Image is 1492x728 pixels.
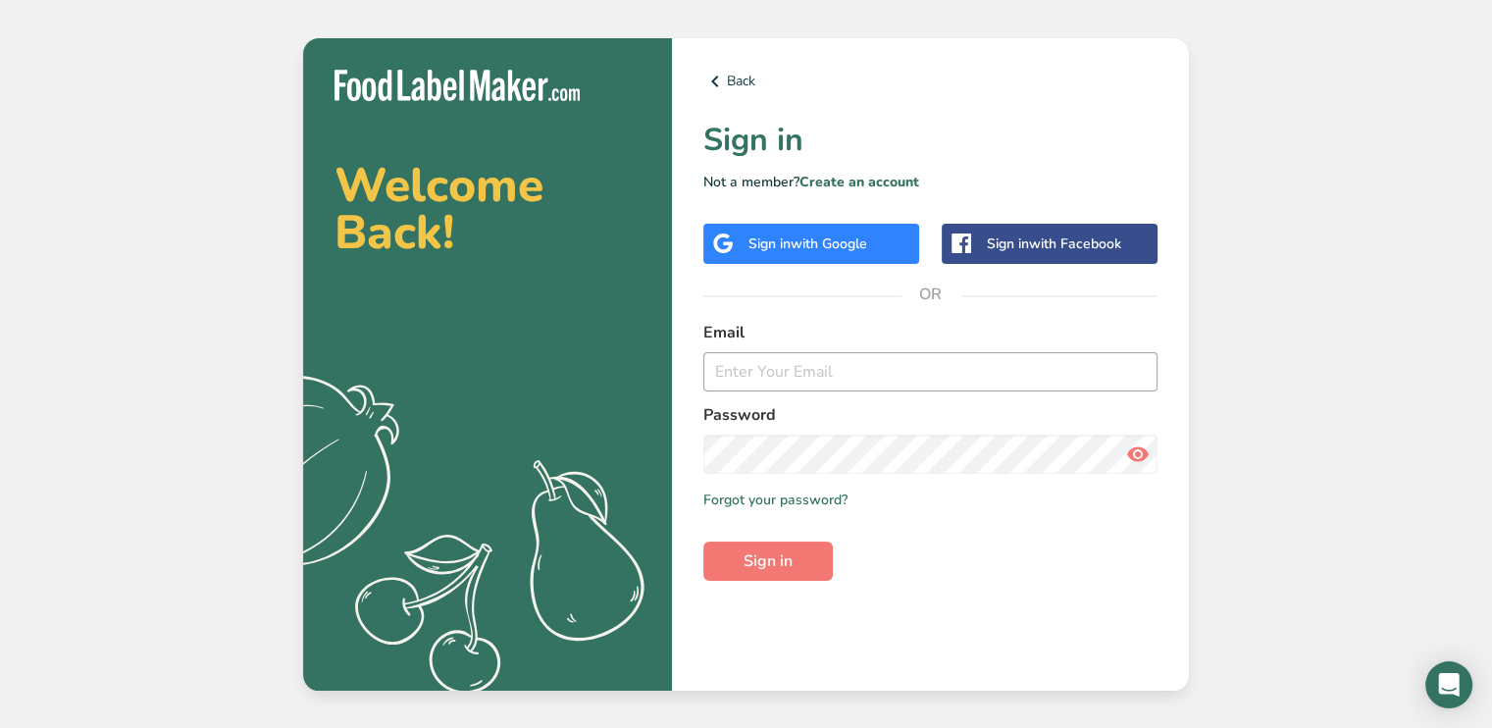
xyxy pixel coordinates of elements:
[703,490,848,510] a: Forgot your password?
[334,70,580,102] img: Food Label Maker
[987,234,1121,254] div: Sign in
[703,70,1158,93] a: Back
[748,234,867,254] div: Sign in
[799,173,919,191] a: Create an account
[744,549,793,573] span: Sign in
[703,321,1158,344] label: Email
[703,117,1158,164] h1: Sign in
[703,403,1158,427] label: Password
[703,352,1158,391] input: Enter Your Email
[791,234,867,253] span: with Google
[1425,661,1472,708] div: Open Intercom Messenger
[334,162,641,256] h2: Welcome Back!
[1029,234,1121,253] span: with Facebook
[703,542,833,581] button: Sign in
[703,172,1158,192] p: Not a member?
[901,265,960,324] span: OR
